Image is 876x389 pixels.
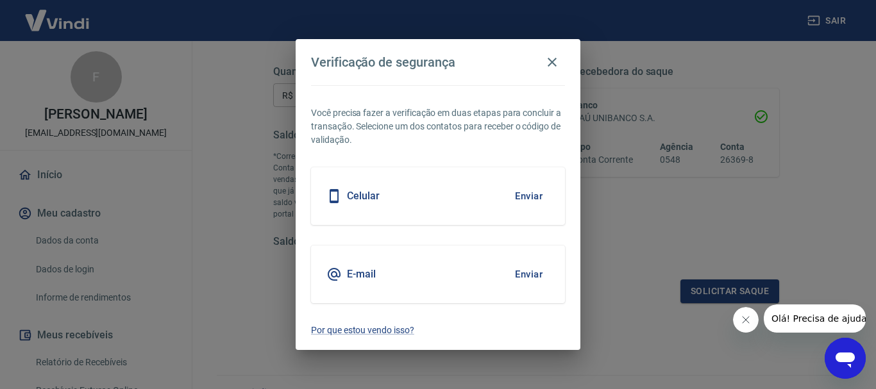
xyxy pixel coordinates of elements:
button: Enviar [508,183,550,210]
span: Olá! Precisa de ajuda? [8,9,108,19]
p: Você precisa fazer a verificação em duas etapas para concluir a transação. Selecione um dos conta... [311,106,565,147]
iframe: Fechar mensagem [733,307,759,333]
iframe: Mensagem da empresa [764,304,866,333]
h5: E-mail [347,268,376,281]
h5: Celular [347,190,380,203]
button: Enviar [508,261,550,288]
h4: Verificação de segurança [311,54,455,70]
iframe: Botão para abrir a janela de mensagens [825,338,866,379]
a: Por que estou vendo isso? [311,324,565,337]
